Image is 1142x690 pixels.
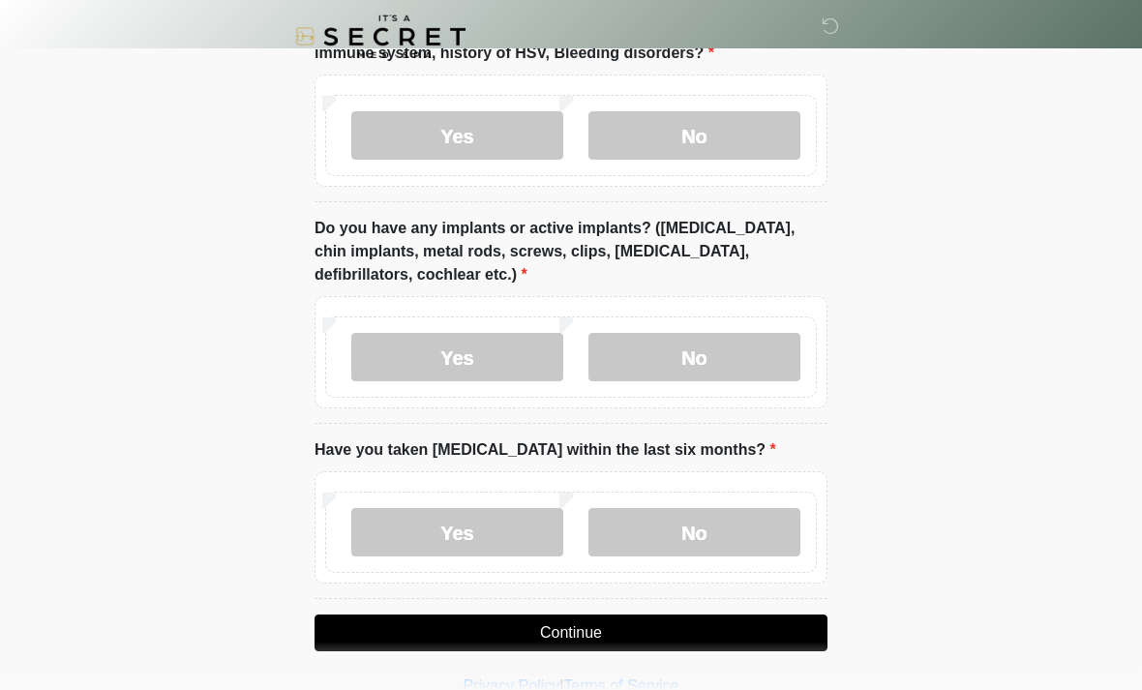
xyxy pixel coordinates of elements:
[315,615,827,651] button: Continue
[588,111,800,160] label: No
[588,333,800,381] label: No
[295,15,466,58] img: It's A Secret Med Spa Logo
[351,111,563,160] label: Yes
[588,508,800,556] label: No
[351,508,563,556] label: Yes
[351,333,563,381] label: Yes
[315,217,827,286] label: Do you have any implants or active implants? ([MEDICAL_DATA], chin implants, metal rods, screws, ...
[315,438,776,462] label: Have you taken [MEDICAL_DATA] within the last six months?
